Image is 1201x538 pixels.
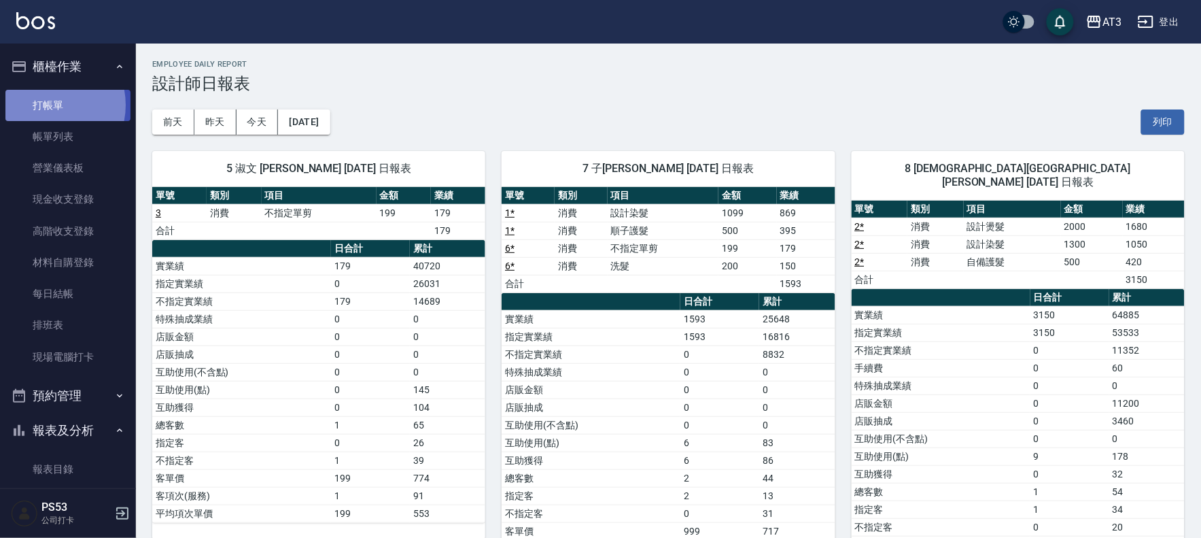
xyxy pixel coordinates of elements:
[555,257,608,275] td: 消費
[331,240,410,258] th: 日合計
[502,187,555,205] th: 單號
[1109,306,1185,324] td: 64885
[5,121,130,152] a: 帳單列表
[1109,518,1185,536] td: 20
[156,207,161,218] a: 3
[502,363,680,381] td: 特殊抽成業績
[152,346,331,363] td: 店販抽成
[1030,394,1109,412] td: 0
[331,275,410,292] td: 0
[759,487,835,505] td: 13
[502,187,835,293] table: a dense table
[5,309,130,341] a: 排班表
[1123,235,1185,253] td: 1050
[1123,253,1185,271] td: 420
[410,399,485,416] td: 104
[1030,501,1109,518] td: 1
[331,469,410,487] td: 199
[331,452,410,469] td: 1
[759,293,835,311] th: 累計
[5,378,130,414] button: 預約管理
[555,187,608,205] th: 類別
[152,310,331,328] td: 特殊抽成業績
[5,485,130,516] a: 店家日報表
[152,381,331,399] td: 互助使用(點)
[964,201,1061,218] th: 項目
[152,434,331,452] td: 指定客
[777,257,835,275] td: 150
[1109,324,1185,341] td: 53533
[331,434,410,452] td: 0
[410,487,485,505] td: 91
[502,452,680,469] td: 互助獲得
[852,306,1030,324] td: 實業績
[680,452,759,469] td: 6
[718,239,777,257] td: 199
[1030,448,1109,465] td: 9
[555,239,608,257] td: 消費
[331,363,410,381] td: 0
[331,257,410,275] td: 179
[5,247,130,278] a: 材料自購登錄
[331,292,410,310] td: 179
[152,363,331,381] td: 互助使用(不含點)
[502,505,680,522] td: 不指定客
[502,328,680,346] td: 指定實業績
[608,239,719,257] td: 不指定單剪
[759,469,835,487] td: 44
[852,377,1030,394] td: 特殊抽成業績
[152,110,194,135] button: 前天
[777,275,835,292] td: 1593
[680,487,759,505] td: 2
[5,413,130,448] button: 報表及分析
[1109,289,1185,307] th: 累計
[759,310,835,328] td: 25648
[278,110,330,135] button: [DATE]
[1102,14,1121,31] div: AT3
[502,346,680,363] td: 不指定實業績
[964,235,1061,253] td: 設計染髮
[777,222,835,239] td: 395
[11,500,38,527] img: Person
[410,452,485,469] td: 39
[1030,341,1109,359] td: 0
[502,310,680,328] td: 實業績
[1109,483,1185,501] td: 54
[152,74,1185,93] h3: 設計師日報表
[777,239,835,257] td: 179
[410,381,485,399] td: 145
[431,204,485,222] td: 179
[5,278,130,309] a: 每日結帳
[852,394,1030,412] td: 店販金額
[331,328,410,346] td: 0
[852,271,908,288] td: 合計
[1061,218,1123,235] td: 2000
[152,275,331,292] td: 指定實業績
[5,90,130,121] a: 打帳單
[5,49,130,84] button: 櫃檯作業
[555,222,608,239] td: 消費
[1132,10,1185,35] button: 登出
[1081,8,1127,36] button: AT3
[207,204,261,222] td: 消費
[16,12,55,29] img: Logo
[718,204,777,222] td: 1099
[152,257,331,275] td: 實業績
[1109,448,1185,465] td: 178
[502,487,680,505] td: 指定客
[1123,271,1185,288] td: 3150
[410,328,485,346] td: 0
[608,187,719,205] th: 項目
[964,218,1061,235] td: 設計燙髮
[1109,377,1185,394] td: 0
[152,505,331,522] td: 平均項次單價
[759,328,835,346] td: 16816
[410,346,485,363] td: 0
[331,310,410,328] td: 0
[5,184,130,215] a: 現金收支登錄
[152,416,331,434] td: 總客數
[237,110,279,135] button: 今天
[759,505,835,522] td: 31
[907,235,964,253] td: 消費
[5,216,130,247] a: 高階收支登錄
